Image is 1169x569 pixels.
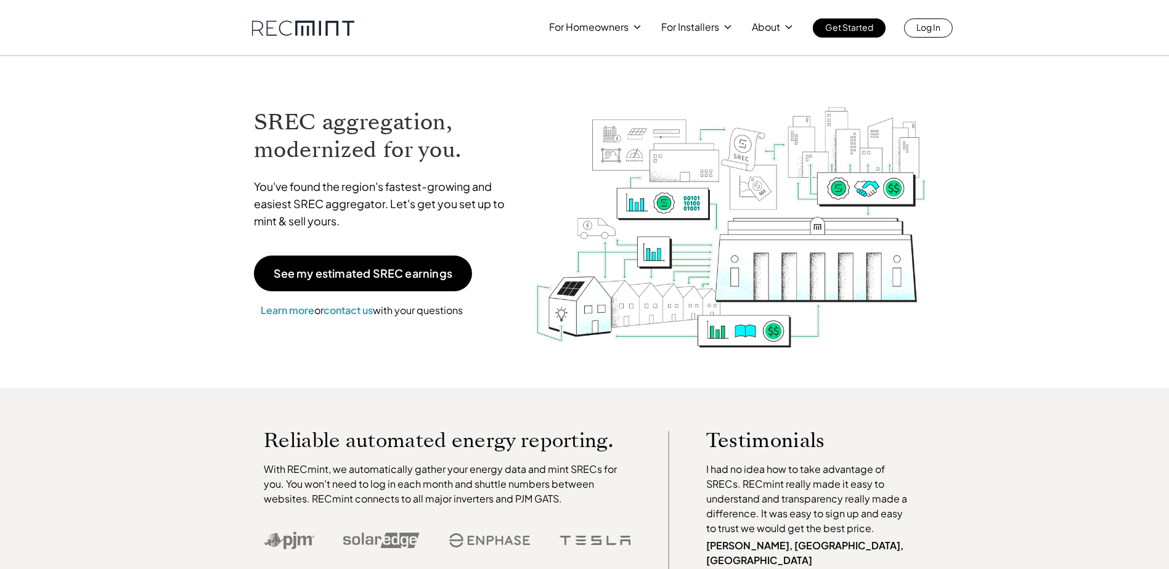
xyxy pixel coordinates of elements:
[254,302,470,318] p: or with your questions
[825,18,873,36] p: Get Started
[264,462,631,506] p: With RECmint, we automatically gather your energy data and mint SRECs for you. You won't need to ...
[904,18,953,38] a: Log In
[661,18,719,36] p: For Installers
[264,431,631,450] p: Reliable automated energy reporting.
[534,75,927,351] img: RECmint value cycle
[549,18,629,36] p: For Homeowners
[254,178,516,230] p: You've found the region's fastest-growing and easiest SREC aggregator. Let's get you set up to mi...
[706,462,913,536] p: I had no idea how to take advantage of SRECs. RECmint really made it easy to understand and trans...
[813,18,886,38] a: Get Started
[916,18,940,36] p: Log In
[254,256,472,291] a: See my estimated SREC earnings
[706,538,913,568] p: [PERSON_NAME], [GEOGRAPHIC_DATA], [GEOGRAPHIC_DATA]
[706,431,890,450] p: Testimonials
[274,268,452,279] p: See my estimated SREC earnings
[261,304,314,317] a: Learn more
[324,304,373,317] a: contact us
[752,18,780,36] p: About
[254,108,516,164] h1: SREC aggregation, modernized for you.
